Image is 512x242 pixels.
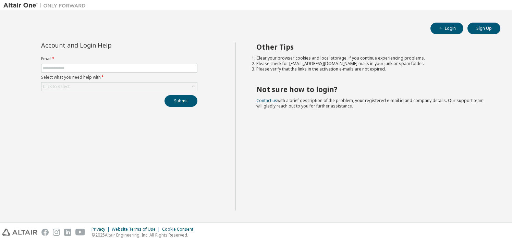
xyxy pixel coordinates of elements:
[112,227,162,232] div: Website Terms of Use
[430,23,463,34] button: Login
[41,82,197,91] div: Click to select
[75,229,85,236] img: youtube.svg
[41,56,197,62] label: Email
[256,98,484,109] span: with a brief description of the problem, your registered e-mail id and company details. Our suppo...
[256,85,488,94] h2: Not sure how to login?
[256,98,277,103] a: Contact us
[43,84,70,89] div: Click to select
[256,66,488,72] li: Please verify that the links in the activation e-mails are not expired.
[3,2,89,9] img: Altair One
[256,42,488,51] h2: Other Tips
[256,55,488,61] li: Clear your browser cookies and local storage, if you continue experiencing problems.
[92,232,197,238] p: © 2025 Altair Engineering, Inc. All Rights Reserved.
[162,227,197,232] div: Cookie Consent
[92,227,112,232] div: Privacy
[41,42,166,48] div: Account and Login Help
[256,61,488,66] li: Please check for [EMAIL_ADDRESS][DOMAIN_NAME] mails in your junk or spam folder.
[467,23,500,34] button: Sign Up
[64,229,71,236] img: linkedin.svg
[41,75,197,80] label: Select what you need help with
[2,229,37,236] img: altair_logo.svg
[164,95,197,107] button: Submit
[41,229,49,236] img: facebook.svg
[53,229,60,236] img: instagram.svg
